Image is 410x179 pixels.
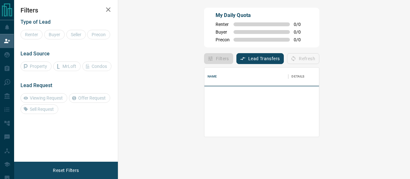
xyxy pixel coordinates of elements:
[208,68,217,85] div: Name
[216,29,230,35] span: Buyer
[20,82,52,88] span: Lead Request
[216,22,230,27] span: Renter
[204,68,288,85] div: Name
[294,22,308,27] span: 0 / 0
[49,165,83,176] button: Reset Filters
[216,12,308,19] p: My Daily Quota
[294,37,308,42] span: 0 / 0
[216,37,230,42] span: Precon
[20,6,111,14] h2: Filters
[20,51,50,57] span: Lead Source
[294,29,308,35] span: 0 / 0
[236,53,284,64] button: Lead Transfers
[20,19,51,25] span: Type of Lead
[288,68,341,85] div: Details
[291,68,304,85] div: Details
